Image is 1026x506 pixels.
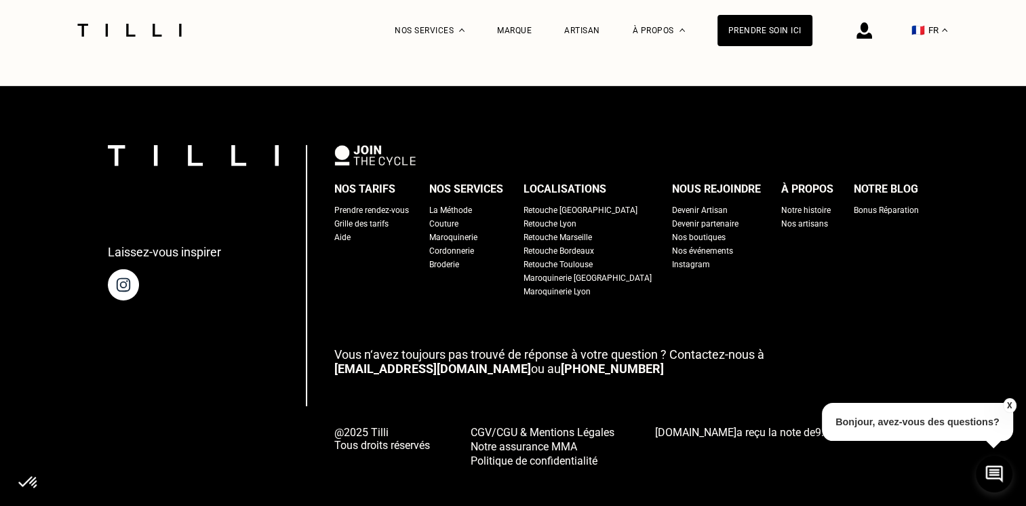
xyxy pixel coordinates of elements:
a: Nos événements [672,244,733,258]
p: Laissez-vous inspirer [108,245,221,259]
div: Notre blog [854,179,918,199]
a: Retouche Marseille [524,231,592,244]
img: page instagram de Tilli une retoucherie à domicile [108,269,139,300]
img: menu déroulant [942,28,947,32]
a: Maroquinerie [429,231,477,244]
div: À propos [781,179,833,199]
button: X [1002,398,1016,413]
a: Broderie [429,258,459,271]
img: Menu déroulant [459,28,465,32]
a: Maroquinerie [GEOGRAPHIC_DATA] [524,271,652,285]
a: Prendre soin ici [717,15,812,46]
img: icône connexion [856,22,872,39]
a: Devenir partenaire [672,217,738,231]
a: Nos boutiques [672,231,726,244]
a: Marque [497,26,532,35]
img: Menu déroulant à propos [679,28,685,32]
div: Nos tarifs [334,179,395,199]
a: Aide [334,231,351,244]
a: CGV/CGU & Mentions Légales [471,425,614,439]
div: Nos services [429,179,503,199]
a: Maroquinerie Lyon [524,285,591,298]
a: Bonus Réparation [854,203,919,217]
a: Notre histoire [781,203,831,217]
div: Nous rejoindre [672,179,761,199]
a: Politique de confidentialité [471,453,614,467]
a: Retouche Lyon [524,217,576,231]
a: Cordonnerie [429,244,474,258]
a: Retouche [GEOGRAPHIC_DATA] [524,203,637,217]
a: [PHONE_NUMBER] [561,362,664,376]
a: Retouche Bordeaux [524,244,594,258]
a: Instagram [672,258,710,271]
a: Grille des tarifs [334,217,389,231]
span: Tous droits réservés [334,439,430,452]
a: Retouche Toulouse [524,258,593,271]
a: Nos artisans [781,217,828,231]
img: logo Tilli [108,145,279,166]
a: Couture [429,217,458,231]
a: Artisan [564,26,600,35]
span: @2025 Tilli [334,426,430,439]
a: [EMAIL_ADDRESS][DOMAIN_NAME] [334,362,531,376]
span: [DOMAIN_NAME] [655,426,736,439]
a: Notre assurance MMA [471,439,614,453]
span: Vous n‘avez toujours pas trouvé de réponse à votre question ? Contactez-nous à [334,347,764,362]
img: Logo du service de couturière Tilli [73,24,186,37]
a: Devenir Artisan [672,203,728,217]
span: / [815,426,847,439]
span: a reçu la note de sur avis. [655,426,915,439]
p: Bonjour, avez-vous des questions? [822,403,1013,441]
img: logo Join The Cycle [334,145,416,166]
span: Politique de confidentialité [471,454,597,467]
span: 🇫🇷 [911,24,925,37]
p: ou au [334,347,919,376]
a: Prendre rendez-vous [334,203,409,217]
span: Notre assurance MMA [471,440,577,453]
span: CGV/CGU & Mentions Légales [471,426,614,439]
div: Localisations [524,179,606,199]
span: 9.4 [815,426,830,439]
a: La Méthode [429,203,472,217]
